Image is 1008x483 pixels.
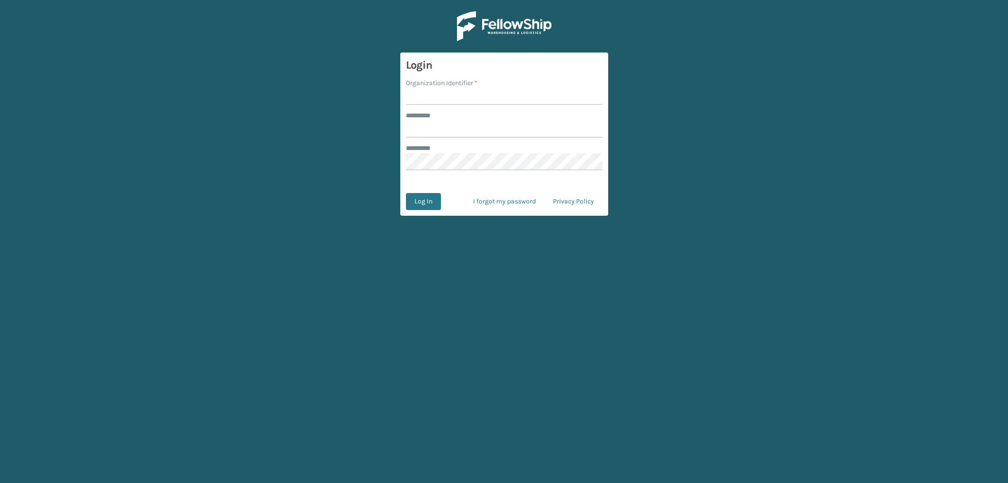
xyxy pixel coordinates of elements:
label: Organization Identifier [406,78,477,88]
a: I forgot my password [465,193,544,210]
a: Privacy Policy [544,193,603,210]
h3: Login [406,58,603,72]
button: Log In [406,193,441,210]
img: Logo [457,11,551,41]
